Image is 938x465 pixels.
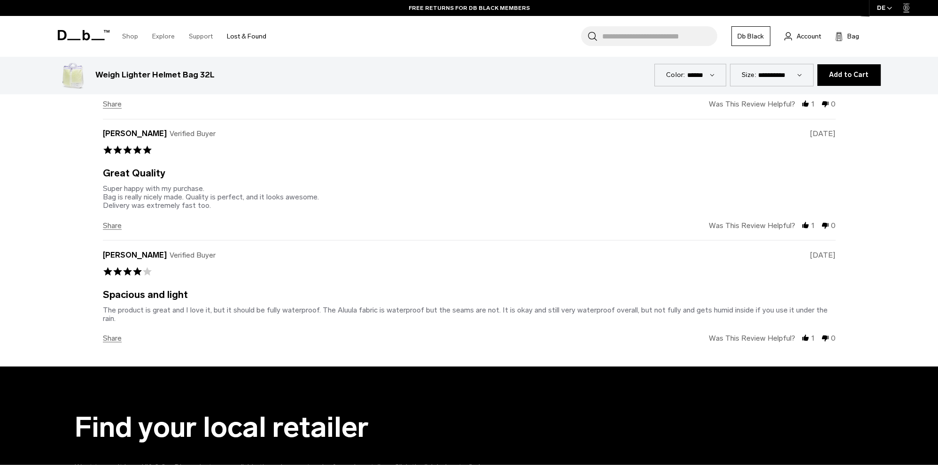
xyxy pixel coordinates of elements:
span: Was this review helpful? [709,334,795,342]
div: vote down Review by Ryan on 6 Mar 2025 [821,100,829,108]
span: review date 09/05/25 [810,251,836,259]
span: Bag [847,31,859,41]
img: Weigh_Lighter_Helmet_Bag_32L_1.png [58,60,88,90]
button: Add to Cart [817,64,881,86]
label: Size: [742,70,756,80]
a: Support [189,20,213,53]
a: FREE RETURNS FOR DB BLACK MEMBERS [409,4,530,12]
span: share [103,100,123,108]
button: Bag [835,30,859,42]
div: vote up Review by Pierre J. on 2 Mar 2025 [801,221,810,229]
span: [PERSON_NAME] [103,130,167,137]
span: Add to Cart [829,71,869,79]
nav: Main Navigation [115,16,273,57]
span: share [103,334,122,342]
div: Find your local retailer [75,412,497,443]
span: Verified Buyer [170,130,216,137]
a: Shop [122,20,138,53]
span: Was this review helpful? [709,221,795,229]
div: Super happy with my purchase. Bag is really nicely made. Quality is perfect, and it looks awesome... [103,184,319,210]
span: 1 [811,100,815,108]
span: share [103,100,122,108]
a: Account [784,30,821,42]
div: vote up Review by Ryan on 6 Mar 2025 [801,100,810,108]
span: share [103,221,122,229]
label: Color: [666,70,685,80]
div: vote down Review by Arnau G. on 5 Sep 2025 [821,334,829,342]
span: 0 [831,100,836,108]
span: Verified Buyer [170,251,216,259]
span: 1 [811,221,815,229]
span: share [103,334,123,342]
a: Lost & Found [227,20,266,53]
div: vote up Review by Arnau G. on 5 Sep 2025 [801,334,810,342]
span: 0 [831,221,836,229]
span: Was this review helpful? [709,100,795,108]
span: 0 [831,334,836,342]
div: Spacious and light [103,290,188,298]
span: Account [797,31,821,41]
span: 1 [811,334,815,342]
a: Explore [152,20,175,53]
div: vote down Review by Pierre J. on 2 Mar 2025 [821,221,829,229]
span: review date 03/02/25 [810,130,836,137]
a: Db Black [731,26,770,46]
span: share [103,221,123,229]
span: [PERSON_NAME] [103,251,167,259]
div: Great Quality [103,169,165,177]
h3: Weigh Lighter Helmet Bag 32L [95,69,215,81]
div: The product is great and I love it, but it should be fully waterproof. The Aluula fabric is water... [103,305,828,322]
